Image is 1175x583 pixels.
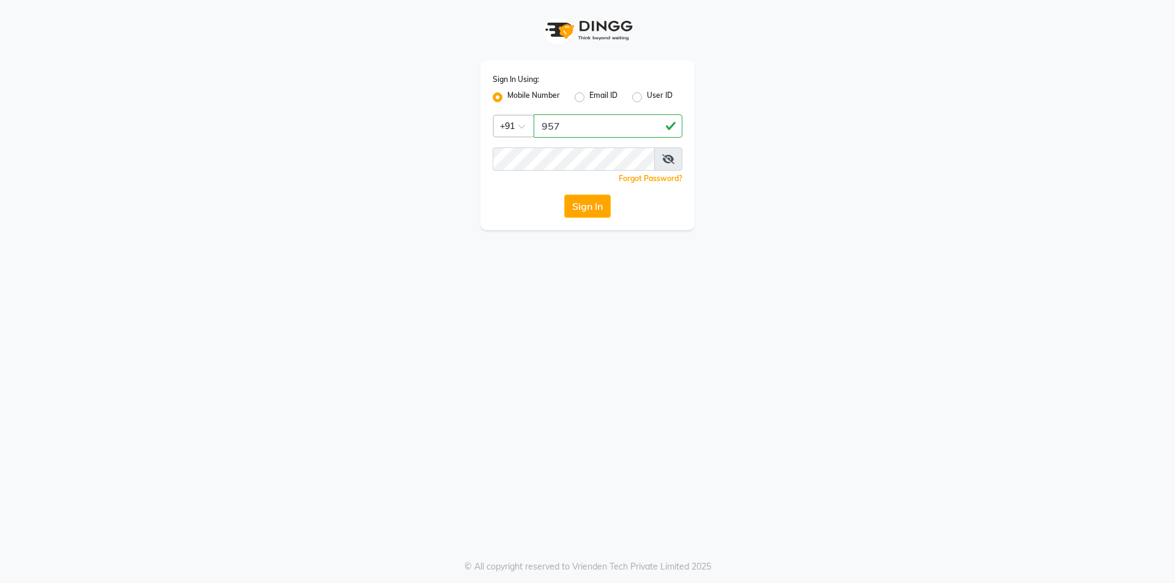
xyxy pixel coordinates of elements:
input: Username [493,147,655,171]
img: logo1.svg [539,12,636,48]
a: Forgot Password? [619,174,682,183]
input: Username [534,114,682,138]
label: Mobile Number [507,90,560,105]
label: Sign In Using: [493,74,539,85]
button: Sign In [564,195,611,218]
label: User ID [647,90,673,105]
label: Email ID [589,90,617,105]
